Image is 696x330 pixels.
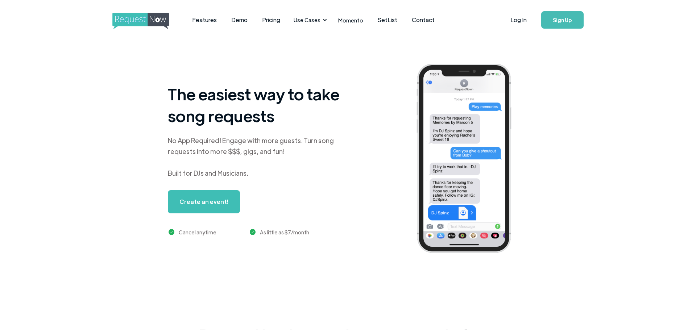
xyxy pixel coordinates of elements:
[224,9,255,31] a: Demo
[289,9,329,31] div: Use Cases
[408,59,531,260] img: iphone screenshot
[168,83,349,126] h1: The easiest way to take song requests
[168,190,240,213] a: Create an event!
[255,9,287,31] a: Pricing
[503,7,534,33] a: Log In
[405,9,442,31] a: Contact
[112,13,182,29] img: requestnow logo
[331,9,370,31] a: Momento
[541,11,584,29] a: Sign Up
[370,9,405,31] a: SetList
[185,9,224,31] a: Features
[260,228,309,237] div: As little as $7/month
[294,16,320,24] div: Use Cases
[112,13,167,27] a: home
[168,135,349,179] div: No App Required! Engage with more guests. Turn song requests into more $$$, gigs, and fun! Built ...
[179,228,216,237] div: Cancel anytime
[169,229,175,235] img: green checkmark
[250,229,256,235] img: green checkmark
